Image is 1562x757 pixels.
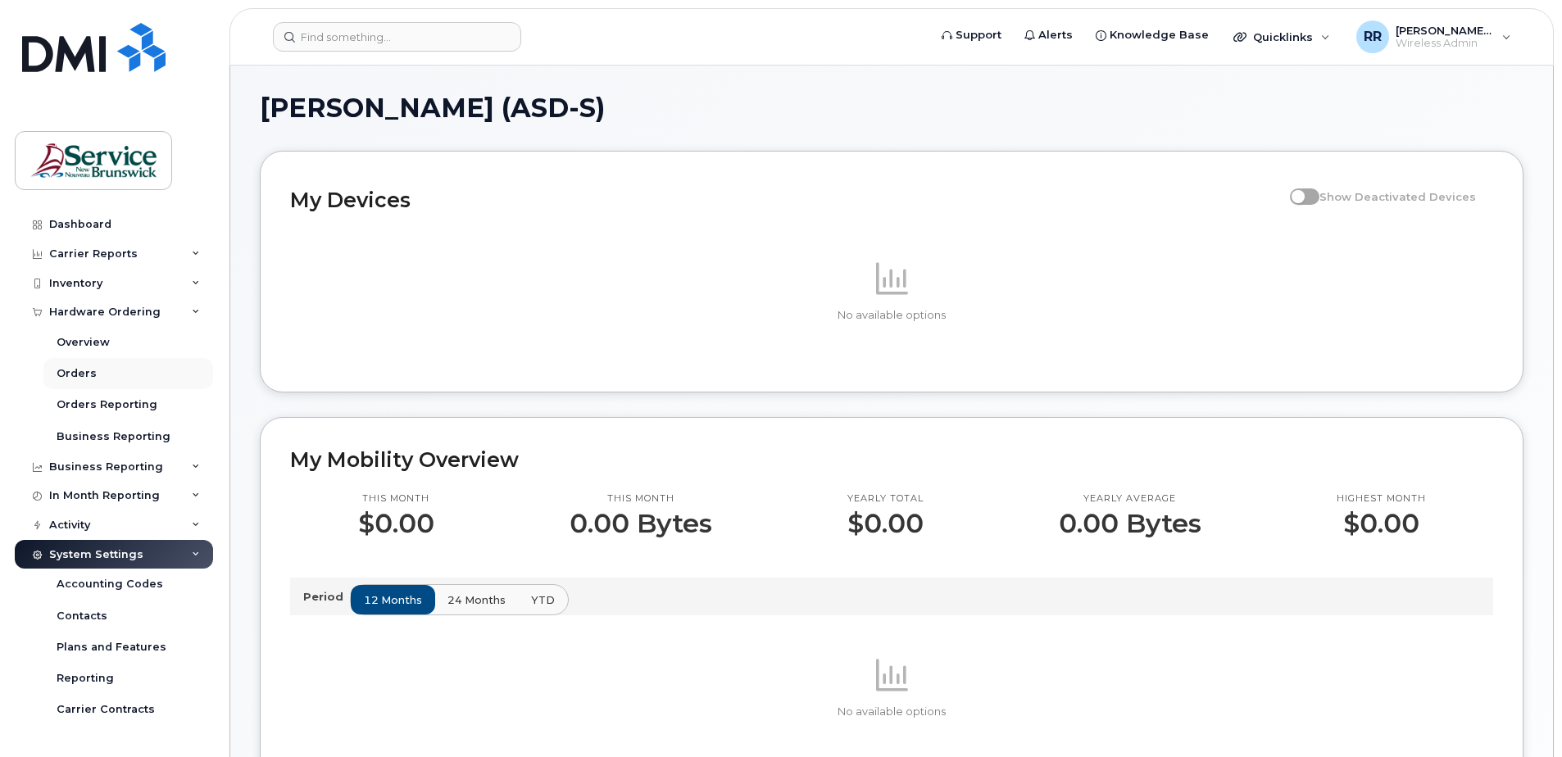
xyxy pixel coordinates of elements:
[260,96,605,120] span: [PERSON_NAME] (ASD-S)
[1319,190,1476,203] span: Show Deactivated Devices
[290,308,1493,323] p: No available options
[847,509,924,538] p: $0.00
[358,509,434,538] p: $0.00
[1290,181,1303,194] input: Show Deactivated Devices
[531,592,555,608] span: YTD
[570,492,712,505] p: This month
[290,705,1493,719] p: No available options
[447,592,506,608] span: 24 months
[1337,492,1426,505] p: Highest month
[290,188,1282,212] h2: My Devices
[290,447,1493,472] h2: My Mobility Overview
[570,509,712,538] p: 0.00 Bytes
[358,492,434,505] p: This month
[303,589,350,605] p: Period
[1059,492,1201,505] p: Yearly average
[1337,509,1426,538] p: $0.00
[1059,509,1201,538] p: 0.00 Bytes
[847,492,924,505] p: Yearly total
